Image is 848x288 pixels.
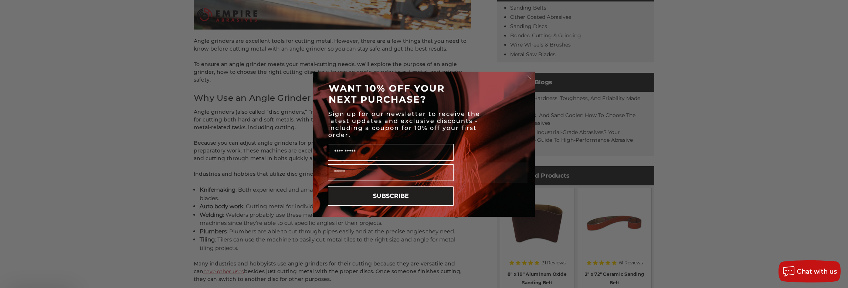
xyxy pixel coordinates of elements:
[328,110,480,138] span: Sign up for our newsletter to receive the latest updates and exclusive discounts - including a co...
[328,186,454,206] button: SUBSCRIBE
[328,164,454,181] input: Email
[526,73,533,81] button: Close dialog
[779,260,841,282] button: Chat with us
[797,268,837,275] span: Chat with us
[329,83,445,105] span: WANT 10% OFF YOUR NEXT PURCHASE?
